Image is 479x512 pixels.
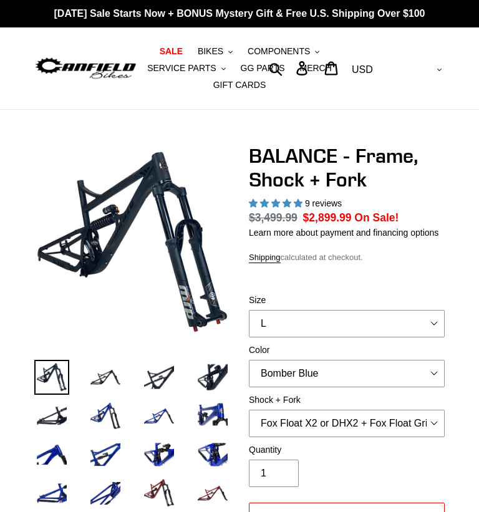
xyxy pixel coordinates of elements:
button: SERVICE PARTS [141,60,231,77]
img: Load image into Gallery viewer, BALANCE - Frame, Shock + Fork [142,398,177,433]
label: Shock + Fork [249,394,445,407]
span: GG PARTS [241,63,285,74]
img: Load image into Gallery viewer, BALANCE - Frame, Shock + Fork [142,476,177,511]
img: Load image into Gallery viewer, BALANCE - Frame, Shock + Fork [34,398,69,433]
img: Load image into Gallery viewer, BALANCE - Frame, Shock + Fork [142,437,177,472]
img: Load image into Gallery viewer, BALANCE - Frame, Shock + Fork [34,437,69,472]
img: Canfield Bikes [34,56,137,81]
a: Shipping [249,253,281,263]
span: BIKES [198,46,223,57]
img: Load image into Gallery viewer, BALANCE - Frame, Shock + Fork [195,437,230,472]
span: $2,899.99 [303,211,352,224]
a: Learn more about payment and financing options [249,228,438,238]
div: calculated at checkout. [249,251,445,264]
label: Quantity [249,443,445,456]
h1: BALANCE - Frame, Shock + Fork [249,144,445,192]
img: Load image into Gallery viewer, BALANCE - Frame, Shock + Fork [195,398,230,433]
a: SALE [153,43,189,60]
a: GG PARTS [235,60,291,77]
img: Load image into Gallery viewer, BALANCE - Frame, Shock + Fork [195,476,230,511]
img: Load image into Gallery viewer, BALANCE - Frame, Shock + Fork [34,476,69,511]
label: Size [249,294,445,307]
img: Load image into Gallery viewer, BALANCE - Frame, Shock + Fork [195,360,230,395]
label: Color [249,344,445,357]
span: 5.00 stars [249,198,305,208]
img: Load image into Gallery viewer, BALANCE - Frame, Shock + Fork [88,476,123,511]
span: SALE [160,46,183,57]
a: GIFT CARDS [207,77,273,94]
span: GIFT CARDS [213,80,266,90]
s: $3,499.99 [249,211,298,224]
button: COMPONENTS [241,43,326,60]
span: 9 reviews [305,198,342,208]
img: Load image into Gallery viewer, BALANCE - Frame, Shock + Fork [34,360,69,395]
img: BALANCE - Frame, Shock + Fork [37,147,228,337]
span: On Sale! [354,210,399,226]
img: Load image into Gallery viewer, BALANCE - Frame, Shock + Fork [142,360,177,395]
button: BIKES [191,43,239,60]
span: COMPONENTS [248,46,310,57]
img: Load image into Gallery viewer, BALANCE - Frame, Shock + Fork [88,437,123,472]
span: SERVICE PARTS [147,63,216,74]
img: Load image into Gallery viewer, BALANCE - Frame, Shock + Fork [88,360,123,395]
img: Load image into Gallery viewer, BALANCE - Frame, Shock + Fork [88,398,123,433]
